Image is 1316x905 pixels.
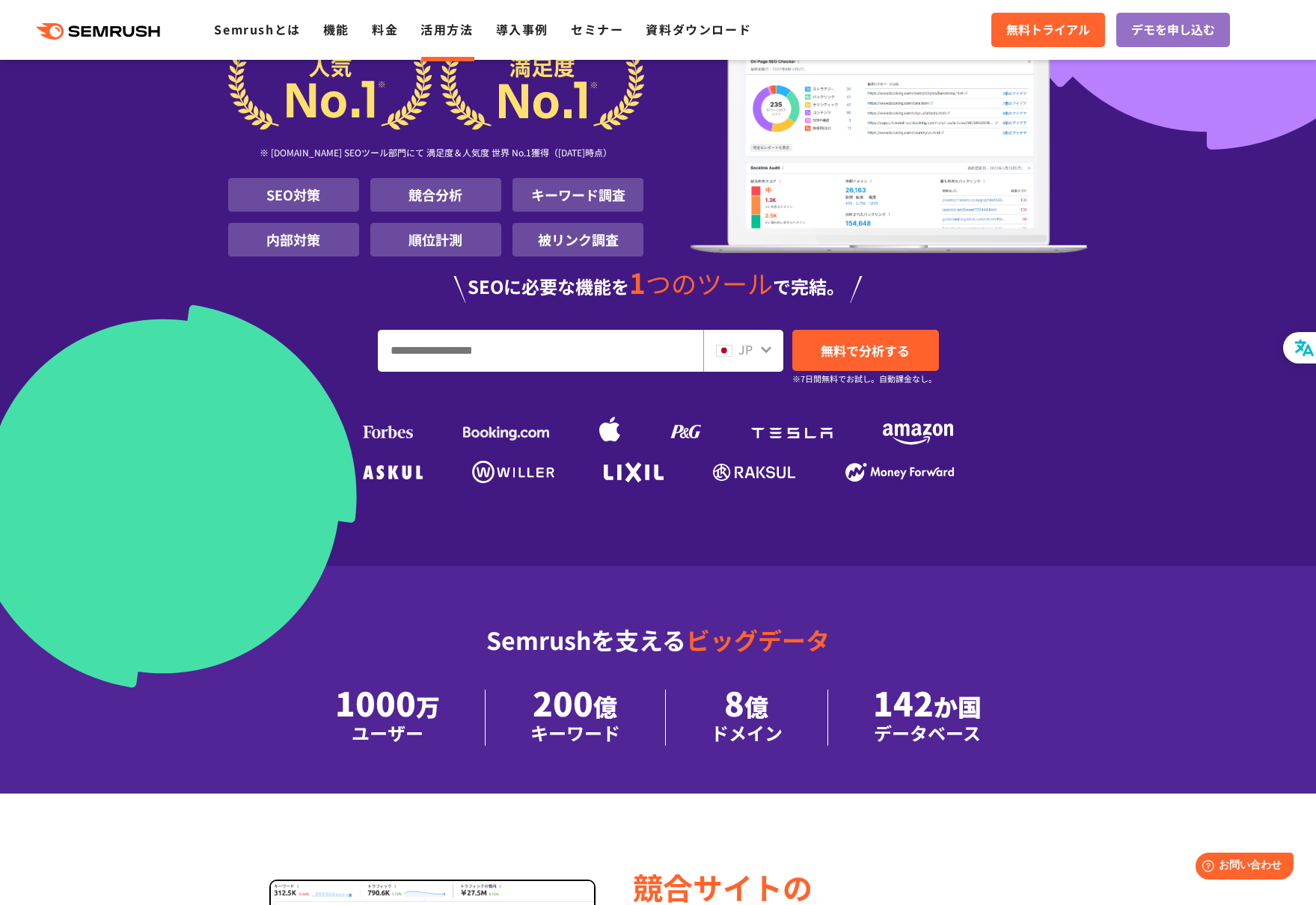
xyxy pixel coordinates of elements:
[1116,13,1230,47] a: デモを申し込む
[228,269,1089,303] div: SEOに必要な機能を
[646,265,773,301] span: つのツール
[666,690,828,746] li: 8
[873,720,982,746] div: データベース
[372,20,398,38] a: 料金
[991,13,1105,47] a: 無料トライアル
[228,614,1089,690] div: Semrushを支える
[1131,20,1215,40] span: デモを申し込む
[686,622,830,657] span: ビッグデータ
[496,20,548,38] a: 導入事例
[1183,847,1300,889] iframe: Help widget launcher
[629,262,646,302] span: 1
[821,341,910,360] span: 無料で分析する
[228,130,644,178] div: ※ [DOMAIN_NAME] SEOツール部門にて 満足度＆人気度 世界 No.1獲得（[DATE]時点）
[486,690,666,746] li: 200
[744,689,768,723] span: 億
[593,689,617,723] span: 億
[214,20,300,38] a: Semrushとは
[828,690,1026,746] li: 142
[379,331,703,371] input: URL、キーワードを入力してください
[228,223,359,257] li: 内部対策
[934,689,982,723] span: か国
[228,178,359,212] li: SEO対策
[792,372,937,386] small: ※7日間無料でお試し。自動課金なし。
[530,720,620,746] div: キーワード
[420,20,473,38] a: 活用方法
[792,330,939,371] a: 無料で分析する
[571,20,623,38] a: セミナー
[370,223,501,257] li: 順位計測
[370,178,501,212] li: 競合分析
[512,178,643,212] li: キーワード調査
[323,20,349,38] a: 機能
[711,720,783,746] div: ドメイン
[738,340,753,358] span: JP
[1006,20,1090,40] span: 無料トライアル
[773,273,845,299] span: で完結。
[512,223,643,257] li: 被リンク調査
[646,20,751,38] a: 資料ダウンロード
